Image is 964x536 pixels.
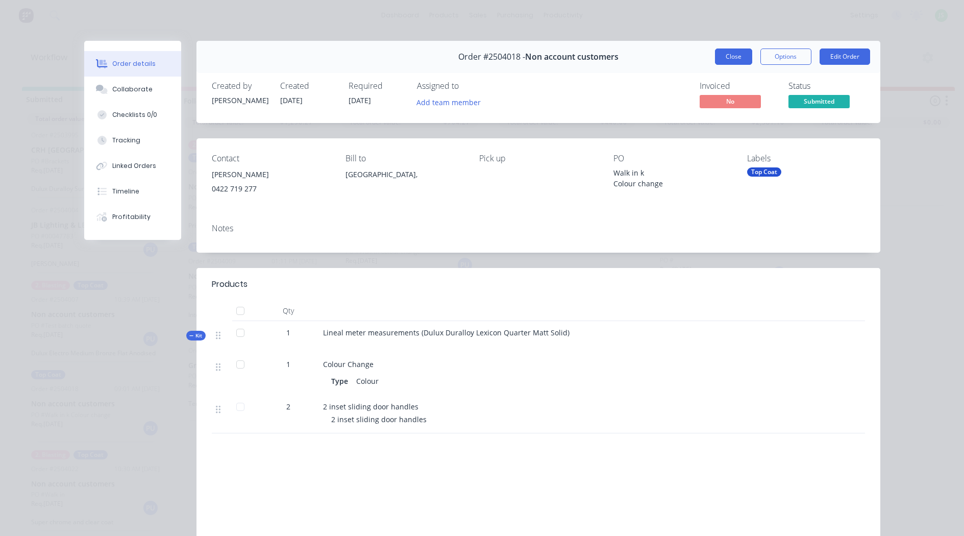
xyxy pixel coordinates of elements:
div: Products [212,278,248,290]
div: Tracking [112,136,140,145]
span: Non account customers [525,52,619,62]
button: Submitted [788,95,850,110]
span: Order #2504018 - [458,52,525,62]
span: Lineal meter measurements (Dulux Duralloy Lexicon Quarter Matt Solid) [323,328,570,337]
div: [PERSON_NAME] [212,167,329,182]
button: Order details [84,51,181,77]
div: Collaborate [112,85,153,94]
div: PO [613,154,731,163]
div: [PERSON_NAME]0422 719 277 [212,167,329,200]
div: Timeline [112,187,139,196]
div: Profitability [112,212,151,222]
span: Submitted [788,95,850,108]
div: Walk in k Colour change [613,167,731,189]
button: Checklists 0/0 [84,102,181,128]
button: Options [760,48,811,65]
div: [GEOGRAPHIC_DATA], [345,167,463,200]
span: No [700,95,761,108]
div: Required [349,81,405,91]
div: Colour [352,374,383,388]
div: 0422 719 277 [212,182,329,196]
div: Assigned to [417,81,519,91]
span: 1 [286,359,290,370]
button: Close [715,48,752,65]
button: Tracking [84,128,181,153]
div: Invoiced [700,81,776,91]
div: Labels [747,154,864,163]
div: Created [280,81,336,91]
span: Colour Change [323,359,374,369]
div: [PERSON_NAME] [212,95,268,106]
span: 2 inset sliding door handles [323,402,418,411]
button: Timeline [84,179,181,204]
div: Linked Orders [112,161,156,170]
div: [GEOGRAPHIC_DATA], [345,167,463,182]
button: Linked Orders [84,153,181,179]
div: Kit [186,331,206,340]
span: [DATE] [349,95,371,105]
div: Notes [212,224,865,233]
div: Status [788,81,865,91]
span: Kit [189,332,203,339]
div: Pick up [479,154,597,163]
div: Top Coat [747,167,781,177]
button: Collaborate [84,77,181,102]
button: Edit Order [820,48,870,65]
span: 1 [286,327,290,338]
div: Bill to [345,154,463,163]
button: Add team member [417,95,486,109]
div: Type [331,374,352,388]
div: Contact [212,154,329,163]
div: Created by [212,81,268,91]
div: Checklists 0/0 [112,110,157,119]
button: Profitability [84,204,181,230]
span: 2 inset sliding door handles [331,415,427,424]
span: [DATE] [280,95,303,105]
div: Order details [112,59,156,68]
div: Qty [258,301,319,321]
span: 2 [286,401,290,412]
button: Add team member [411,95,486,109]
